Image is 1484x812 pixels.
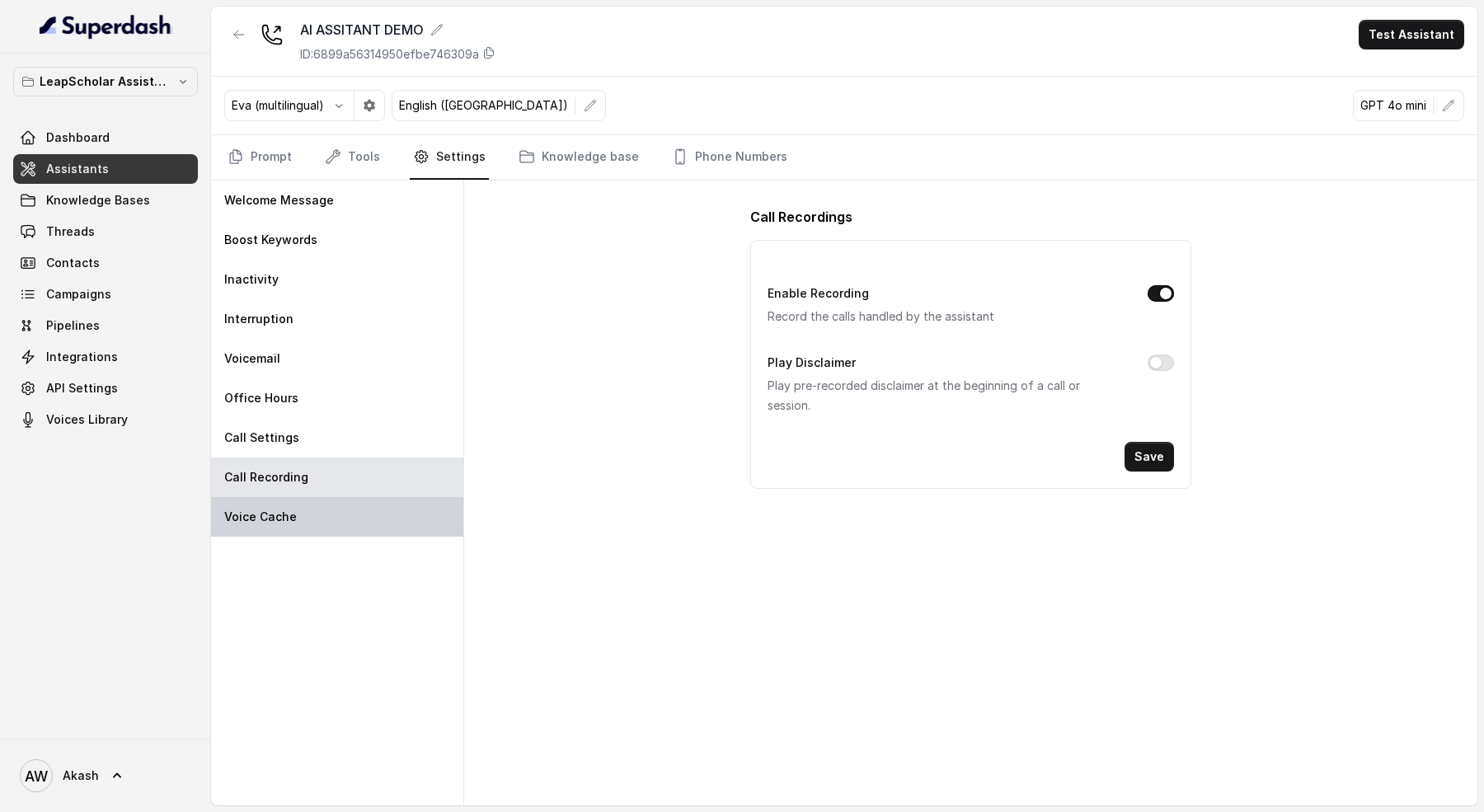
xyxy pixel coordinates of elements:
[224,232,317,248] p: Boost Keywords
[1360,97,1426,114] p: GPT 4o mini
[46,161,109,177] span: Assistants
[399,97,568,114] p: English ([GEOGRAPHIC_DATA])
[224,350,280,367] p: Voicemail
[768,307,1120,326] p: Record the calls handled by the assistant
[232,97,324,114] p: Eva (multilingual)
[768,284,869,303] label: Enable Recording
[515,135,642,180] a: Knowledge base
[46,317,100,334] span: Pipelines
[13,373,198,403] a: API Settings
[300,20,495,40] div: AI ASSITANT DEMO
[46,223,95,240] span: Threads
[13,342,198,372] a: Integrations
[322,135,383,180] a: Tools
[768,376,1120,415] p: Play pre-recorded disclaimer at the beginning of a call or session.
[13,279,198,309] a: Campaigns
[13,311,198,340] a: Pipelines
[750,207,1190,227] p: Call Recordings
[13,405,198,434] a: Voices Library
[46,129,110,146] span: Dashboard
[1125,442,1174,472] button: Save
[13,185,198,215] a: Knowledge Bases
[1359,20,1464,49] button: Test Assistant
[224,135,1464,180] nav: Tabs
[46,255,100,271] span: Contacts
[46,349,118,365] span: Integrations
[63,767,99,784] span: Akash
[224,192,334,209] p: Welcome Message
[13,67,198,96] button: LeapScholar Assistant
[46,380,118,397] span: API Settings
[768,353,856,373] label: Play Disclaimer
[13,248,198,278] a: Contacts
[224,271,279,288] p: Inactivity
[410,135,489,180] a: Settings
[25,767,48,785] text: AW
[224,429,299,446] p: Call Settings
[224,311,294,327] p: Interruption
[224,469,308,486] p: Call Recording
[46,411,128,428] span: Voices Library
[13,154,198,184] a: Assistants
[300,46,479,63] p: ID: 6899a56314950efbe746309a
[13,123,198,153] a: Dashboard
[224,390,298,406] p: Office Hours
[669,135,791,180] a: Phone Numbers
[40,13,172,40] img: light.svg
[13,217,198,246] a: Threads
[13,753,198,799] a: Akash
[224,135,295,180] a: Prompt
[46,192,150,209] span: Knowledge Bases
[46,286,111,303] span: Campaigns
[40,72,171,92] p: LeapScholar Assistant
[224,509,297,525] p: Voice Cache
